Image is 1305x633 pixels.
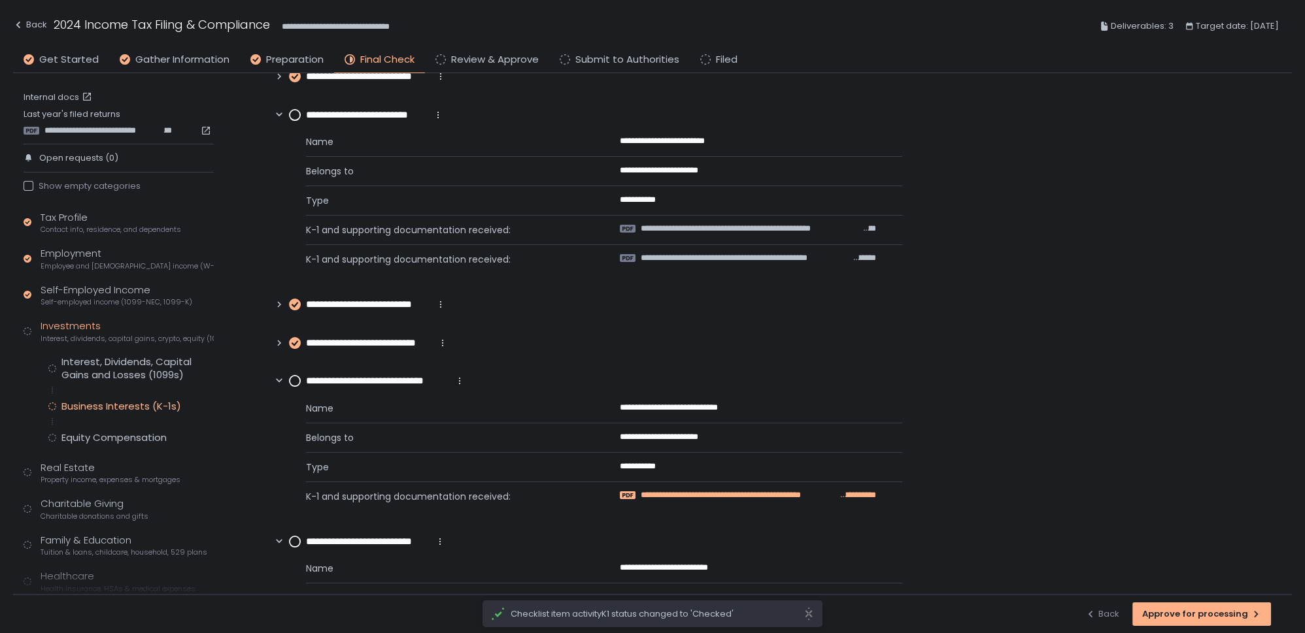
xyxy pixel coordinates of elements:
div: Business Interests (K-1s) [61,400,181,413]
span: Preparation [266,52,324,67]
div: Self-Employed Income [41,283,192,308]
h1: 2024 Income Tax Filing & Compliance [54,16,270,33]
div: Approve for processing [1142,608,1261,620]
div: Last year's filed returns [24,108,214,136]
span: Belongs to [306,165,588,178]
span: Belongs to [306,591,588,604]
div: Charitable Giving [41,496,148,521]
span: Filed [716,52,737,67]
span: Belongs to [306,431,588,444]
a: Internal docs [24,91,95,103]
span: Get Started [39,52,99,67]
div: Equity Compensation [61,431,167,444]
span: Self-employed income (1099-NEC, 1099-K) [41,297,192,307]
span: Employee and [DEMOGRAPHIC_DATA] income (W-2s) [41,261,214,271]
span: Type [306,461,588,474]
span: Type [306,194,588,207]
span: Submit to Authorities [575,52,679,67]
span: Target date: [DATE] [1196,18,1279,34]
span: Review & Approve [451,52,539,67]
span: K-1 and supporting documentation received: [306,490,588,503]
div: Back [13,17,47,33]
span: Health insurance, HSAs & medical expenses [41,584,195,594]
span: Gather Information [135,52,229,67]
div: Healthcare [41,569,195,594]
span: Checklist item activityK1 status changed to 'Checked' [511,608,804,620]
span: Tuition & loans, childcare, household, 529 plans [41,547,207,557]
button: Back [1085,602,1119,626]
span: K-1 and supporting documentation received: [306,253,588,266]
span: Contact info, residence, and dependents [41,225,181,235]
span: Interest, dividends, capital gains, crypto, equity (1099s, K-1s) [41,334,214,344]
span: Name [306,135,588,148]
div: Family & Education [41,533,207,558]
div: Employment [41,246,214,271]
div: Investments [41,319,214,344]
button: Back [13,16,47,37]
div: Real Estate [41,461,180,485]
span: Name [306,402,588,415]
span: Name [306,562,588,575]
div: Tax Profile [41,210,181,235]
span: Property income, expenses & mortgages [41,475,180,485]
div: Back [1085,608,1119,620]
span: Deliverables: 3 [1111,18,1174,34]
div: Interest, Dividends, Capital Gains and Losses (1099s) [61,355,214,381]
button: Approve for processing [1132,602,1271,626]
span: Final Check [360,52,415,67]
span: Charitable donations and gifts [41,511,148,521]
span: K-1 and supporting documentation received: [306,223,588,236]
svg: close [804,607,814,621]
span: Open requests (0) [39,152,118,164]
